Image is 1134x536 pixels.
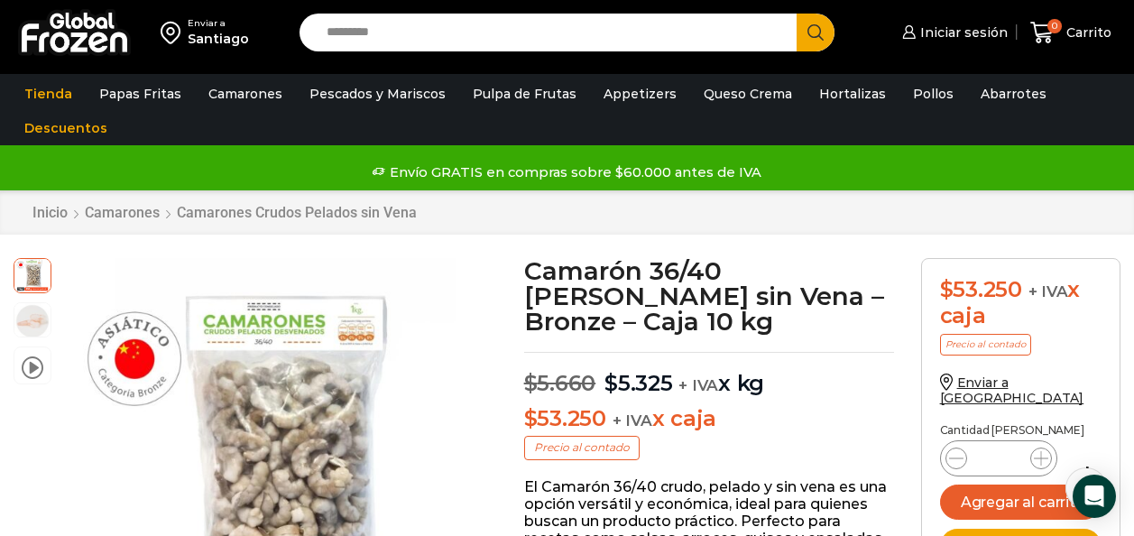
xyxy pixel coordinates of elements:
[84,204,161,221] a: Camarones
[176,204,418,221] a: Camarones Crudos Pelados sin Vena
[898,14,1008,51] a: Iniciar sesión
[1028,282,1068,300] span: + IVA
[940,424,1102,437] p: Cantidad [PERSON_NAME]
[1026,12,1116,54] a: 0 Carrito
[940,485,1102,520] button: Agregar al carrito
[604,370,673,396] bdi: 5.325
[940,334,1031,356] p: Precio al contado
[14,256,51,292] span: Camaron 36/40 RPD Bronze
[695,77,801,111] a: Queso Crema
[972,77,1056,111] a: Abarrotes
[595,77,686,111] a: Appetizers
[904,77,963,111] a: Pollos
[524,405,538,431] span: $
[199,77,291,111] a: Camarones
[32,204,69,221] a: Inicio
[90,77,190,111] a: Papas Fritas
[797,14,834,51] button: Search button
[524,258,894,334] h1: Camarón 36/40 [PERSON_NAME] sin Vena – Bronze – Caja 10 kg
[1062,23,1111,42] span: Carrito
[464,77,585,111] a: Pulpa de Frutas
[678,376,718,394] span: + IVA
[916,23,1008,42] span: Iniciar sesión
[161,17,188,48] img: address-field-icon.svg
[15,77,81,111] a: Tienda
[1047,19,1062,33] span: 0
[524,406,894,432] p: x caja
[524,370,596,396] bdi: 5.660
[940,276,1022,302] bdi: 53.250
[604,370,618,396] span: $
[32,204,418,221] nav: Breadcrumb
[524,405,606,431] bdi: 53.250
[613,411,652,430] span: + IVA
[188,30,249,48] div: Santiago
[14,303,51,339] span: 36/40 rpd bronze
[300,77,455,111] a: Pescados y Mariscos
[940,277,1102,329] div: x caja
[524,352,894,397] p: x kg
[188,17,249,30] div: Enviar a
[810,77,895,111] a: Hortalizas
[524,370,538,396] span: $
[15,111,116,145] a: Descuentos
[940,276,954,302] span: $
[524,436,640,459] p: Precio al contado
[1073,475,1116,518] div: Open Intercom Messenger
[982,446,1016,471] input: Product quantity
[940,374,1084,406] a: Enviar a [GEOGRAPHIC_DATA]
